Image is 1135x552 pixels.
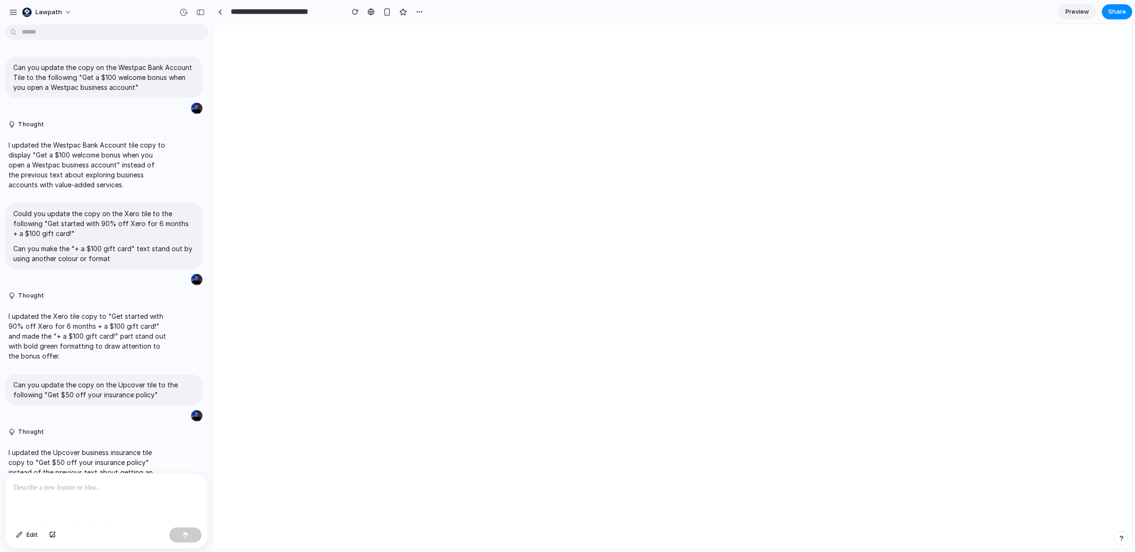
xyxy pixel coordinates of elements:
[11,527,43,543] button: Edit
[35,8,62,17] span: Lawpath
[9,311,166,361] p: I updated the Xero tile copy to "Get started with 90% off Xero for 6 months + a $100 gift card!" ...
[13,209,194,238] p: Could you update the copy on the Xero tile to the following "Get started with 90% off Xero for 6 ...
[13,244,194,263] p: Can you make the "+ a $100 gift card" text stand out by using another colour or format
[9,140,166,190] p: I updated the Westpac Bank Account tile copy to display "Get a $100 welcome bonus when you open a...
[26,530,38,540] span: Edit
[1108,7,1126,17] span: Share
[13,62,194,92] p: Can you update the copy on the Westpac Bank Account Tile to the following "Get a $100 welcome bon...
[1065,7,1089,17] span: Preview
[13,380,194,400] p: Can you update the copy on the Upcover tile to the following "Get $50 off your insurance policy"
[9,447,166,497] p: I updated the Upcover business insurance tile copy to "Get $50 off your insurance policy" instead...
[18,5,77,20] button: Lawpath
[1058,4,1096,19] a: Preview
[1102,4,1132,19] button: Share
